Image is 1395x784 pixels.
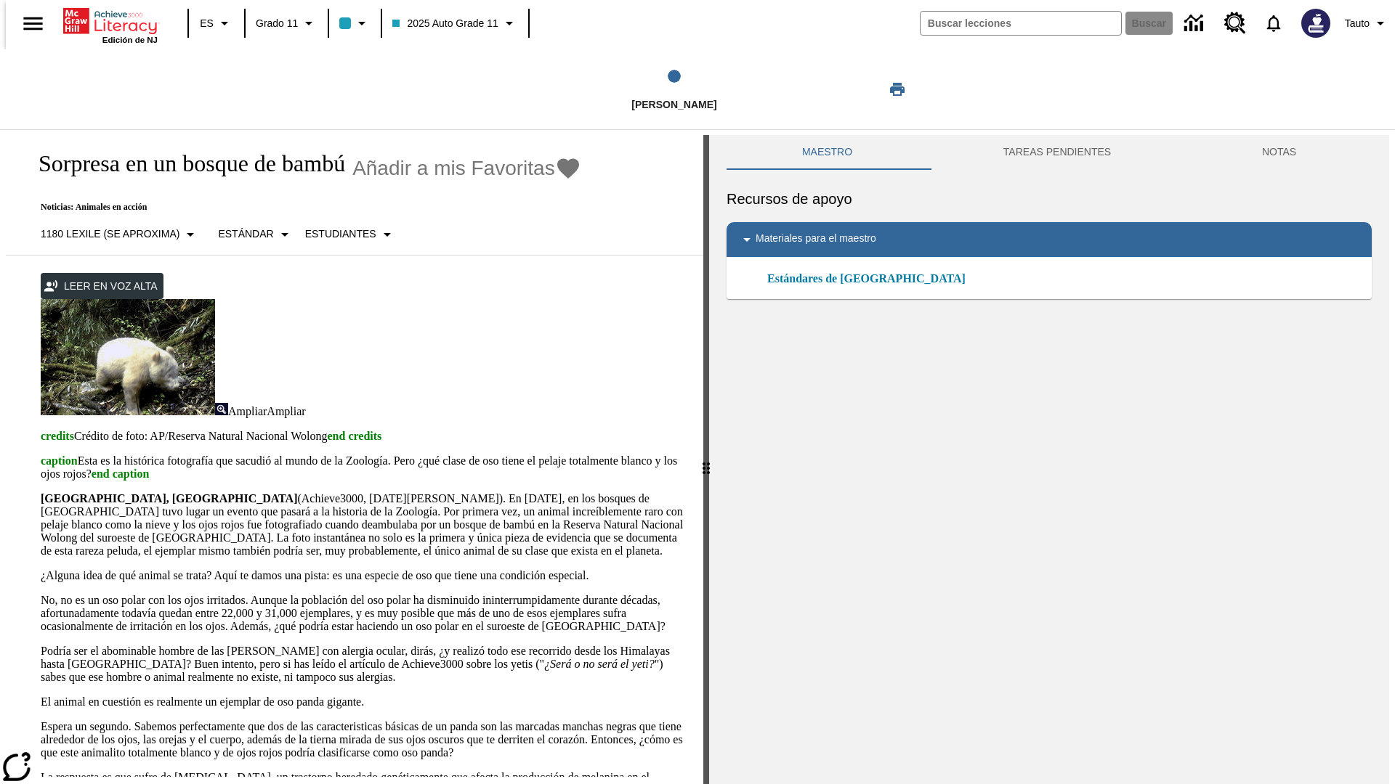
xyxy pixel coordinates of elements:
div: Portada [63,5,158,44]
h6: Recursos de apoyo [727,187,1372,211]
span: Ampliar [267,405,305,417]
p: Podría ser el abominable hombre de las [PERSON_NAME] con alergia ocular, dirás, ¿y realizó todo e... [41,645,686,684]
strong: [GEOGRAPHIC_DATA], [GEOGRAPHIC_DATA] [41,492,297,505]
button: Seleccione Lexile, 1180 Lexile (Se aproxima) [35,221,205,248]
button: Maestro [727,135,928,170]
input: Buscar campo [921,12,1121,35]
span: 2025 Auto Grade 11 [392,16,498,31]
em: ¿Será o no será el yeti? [544,658,655,670]
a: Notificaciones [1255,4,1293,42]
p: Estudiantes [305,226,376,242]
p: Materiales para el maestro [756,231,876,248]
p: El animal en cuestión es realmente un ejemplar de oso panda gigante. [41,695,686,709]
button: Leer en voz alta [41,273,163,300]
span: ES [200,16,214,31]
span: caption [41,454,78,467]
p: Noticias: Animales en acción [23,202,581,213]
button: Perfil/Configuración [1339,10,1395,36]
p: 1180 Lexile (Se aproxima) [41,226,179,242]
button: Imprimir [874,76,921,102]
button: Escoja un nuevo avatar [1293,4,1339,42]
img: los pandas albinos en China a veces son confundidos con osos polares [41,299,215,415]
img: Avatar [1301,9,1330,38]
button: Lee step 1 of 1 [486,49,862,129]
button: El color de la clase es azul claro. Cambiar el color de la clase. [333,10,376,36]
div: Instructional Panel Tabs [727,135,1372,170]
span: Tauto [1345,16,1370,31]
a: Centro de información [1176,4,1216,44]
span: [PERSON_NAME] [631,99,716,110]
span: Añadir a mis Favoritas [352,157,555,180]
button: Añadir a mis Favoritas - Sorpresa en un bosque de bambú [352,155,581,181]
p: Espera un segundo. Sabemos perfectamente que dos de las caracteristicas básicas de un panda son l... [41,720,686,759]
button: Abrir el menú lateral [12,2,54,45]
span: Ampliar [228,405,267,417]
span: credits [41,430,74,442]
span: end credits [327,430,381,442]
h1: Sorpresa en un bosque de bambú [23,150,345,177]
span: Grado 11 [256,16,298,31]
span: end caption [92,467,150,480]
p: Esta es la histórica fotografía que sacudió al mundo de la Zoología. Pero ¿qué clase de oso tiene... [41,454,686,481]
a: Centro de recursos, Se abrirá en una pestaña nueva. [1216,4,1255,43]
a: Estándares de [GEOGRAPHIC_DATA] [767,270,974,287]
button: Clase: 2025 Auto Grade 11, Selecciona una clase [387,10,523,36]
p: ¿Alguna idea de qué animal se trata? Aquí te damos una pista: es una especie de oso que tiene una... [41,569,686,582]
button: NOTAS [1186,135,1372,170]
button: Lenguaje: ES, Selecciona un idioma [193,10,240,36]
button: Tipo de apoyo, Estándar [212,221,299,248]
div: reading [6,135,703,777]
button: TAREAS PENDIENTES [928,135,1186,170]
p: No, no es un oso polar con los ojos irritados. Aunque la población del oso polar ha disminuido in... [41,594,686,633]
span: Edición de NJ [102,36,158,44]
button: Seleccionar estudiante [299,221,402,248]
div: Pulsa la tecla de intro o la barra espaciadora y luego presiona las flechas de derecha e izquierd... [703,135,709,784]
p: Crédito de foto: AP/Reserva Natural Nacional Wolong [41,430,686,443]
p: Estándar [218,226,273,242]
div: Materiales para el maestro [727,222,1372,257]
button: Grado: Grado 11, Elige un grado [250,10,323,36]
div: activity [709,135,1389,784]
img: Ampliar [215,403,228,415]
p: (Achieve3000, [DATE][PERSON_NAME]). En [DATE], en los bosques de [GEOGRAPHIC_DATA] tuvo lugar un ... [41,492,686,558]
